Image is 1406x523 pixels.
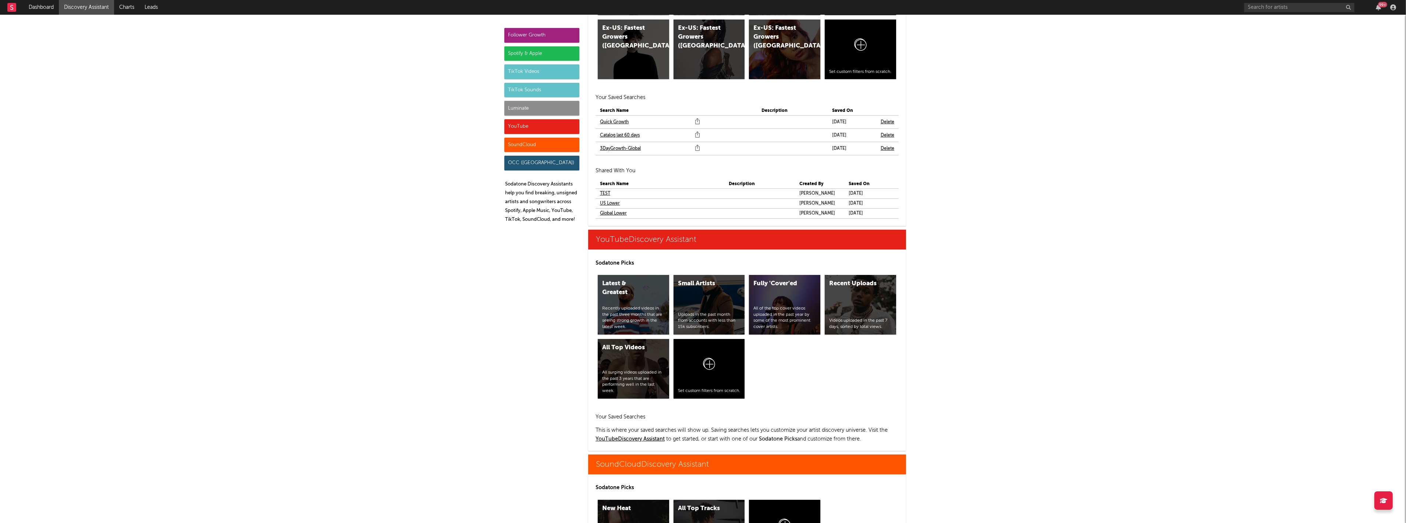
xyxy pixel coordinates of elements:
a: SoundCloudDiscovery Assistant [588,455,906,474]
div: OCC ([GEOGRAPHIC_DATA]) [504,156,579,170]
a: YouTubeDiscovery Assistant [588,230,906,250]
a: Global Lower [600,209,627,218]
div: Videos uploaded in the past 7 days, sorted by total views. [829,318,892,330]
div: Uploads in the past month from accounts with less than 15k subscribers. [678,312,741,330]
td: [DATE] [828,142,876,155]
div: Latest & Greatest [602,279,652,297]
div: All of the top cover videos uploaded in the past year by some of the most prominent cover artists. [753,305,816,330]
td: [DATE] [828,129,876,142]
td: [DATE] [828,116,876,129]
div: Small Artists [678,279,728,288]
th: Description [757,106,828,116]
td: [DATE] [844,209,893,219]
th: Description [724,180,795,189]
div: All surging videos uploaded in the past 3 years that are performing well in the last week. [602,370,665,394]
th: Saved On [844,180,893,189]
input: Search for artists [1244,3,1354,12]
div: Recently uploaded videos in the past three months that are seeing strong growth in the latest week. [602,305,665,330]
div: Fully 'Cover'ed [753,279,803,288]
a: Ex-US: Fastest Growers ([GEOGRAPHIC_DATA]/[GEOGRAPHIC_DATA]/[GEOGRAPHIC_DATA]) [598,20,669,79]
div: All Top Videos [602,343,652,352]
a: Quick Growth [600,118,629,127]
a: Set custom filters from scratch. [674,339,745,399]
button: 99+ [1376,4,1381,10]
p: This is where your saved searches will show up. Saving searches lets you customize your artist di... [596,426,899,444]
a: 3DayGrowth-Global [600,144,641,153]
th: Created By [795,180,844,189]
a: Small ArtistsUploads in the past month from accounts with less than 15k subscribers. [674,275,745,335]
a: All Top VideosAll surging videos uploaded in the past 3 years that are performing well in the las... [598,339,669,399]
div: Ex-US: Fastest Growers ([GEOGRAPHIC_DATA]/[GEOGRAPHIC_DATA]/[GEOGRAPHIC_DATA]) [602,24,652,50]
a: Recent UploadsVideos uploaded in the past 7 days, sorted by total views. [825,275,896,335]
td: [DATE] [844,189,893,199]
th: Saved On [828,106,876,116]
div: Set custom filters from scratch. [829,69,892,75]
div: Ex-US: Fastest Growers ([GEOGRAPHIC_DATA]) [753,24,803,50]
td: [PERSON_NAME] [795,189,844,199]
a: TEST [600,189,610,198]
div: TikTok Videos [504,64,579,79]
td: Delete [876,116,899,129]
td: [PERSON_NAME] [795,199,844,209]
td: Delete [876,129,899,142]
div: Ex-US: Fastest Growers ([GEOGRAPHIC_DATA]) [678,24,728,50]
td: Delete [876,142,899,155]
div: TikTok Sounds [504,83,579,98]
div: YouTube [504,119,579,134]
td: [DATE] [844,199,893,209]
p: Sodatone Picks [596,483,899,492]
p: Sodatone Picks [596,259,899,268]
a: Ex-US: Fastest Growers ([GEOGRAPHIC_DATA]) [674,20,745,79]
td: [PERSON_NAME] [795,209,844,219]
div: 99 + [1378,2,1387,7]
th: Search Name [596,106,757,116]
a: Ex-US: Fastest Growers ([GEOGRAPHIC_DATA]) [749,20,820,79]
a: US Lower [600,199,620,208]
div: Luminate [504,101,579,116]
div: New Heat [602,504,652,513]
div: Set custom filters from scratch. [678,388,741,394]
a: Latest & GreatestRecently uploaded videos in the past three months that are seeing strong growth ... [598,275,669,335]
h2: Your Saved Searches [596,93,899,102]
span: Sodatone Picks [759,437,797,442]
a: Set custom filters from scratch. [825,20,896,79]
th: Search Name [596,180,724,189]
div: SoundCloud [504,138,579,152]
h2: Your Saved Searches [596,413,899,421]
p: Sodatone Discovery Assistants help you find breaking, unsigned artists and songwriters across Spo... [505,180,579,224]
a: Fully 'Cover'edAll of the top cover videos uploaded in the past year by some of the most prominen... [749,275,820,335]
h2: Shared With You [596,166,899,175]
a: YouTubeDiscovery Assistant [596,437,665,442]
div: Follower Growth [504,28,579,43]
a: Catalog last 60 days [600,131,640,140]
div: All Top Tracks [678,504,728,513]
div: Recent Uploads [829,279,879,288]
div: Spotify & Apple [504,46,579,61]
